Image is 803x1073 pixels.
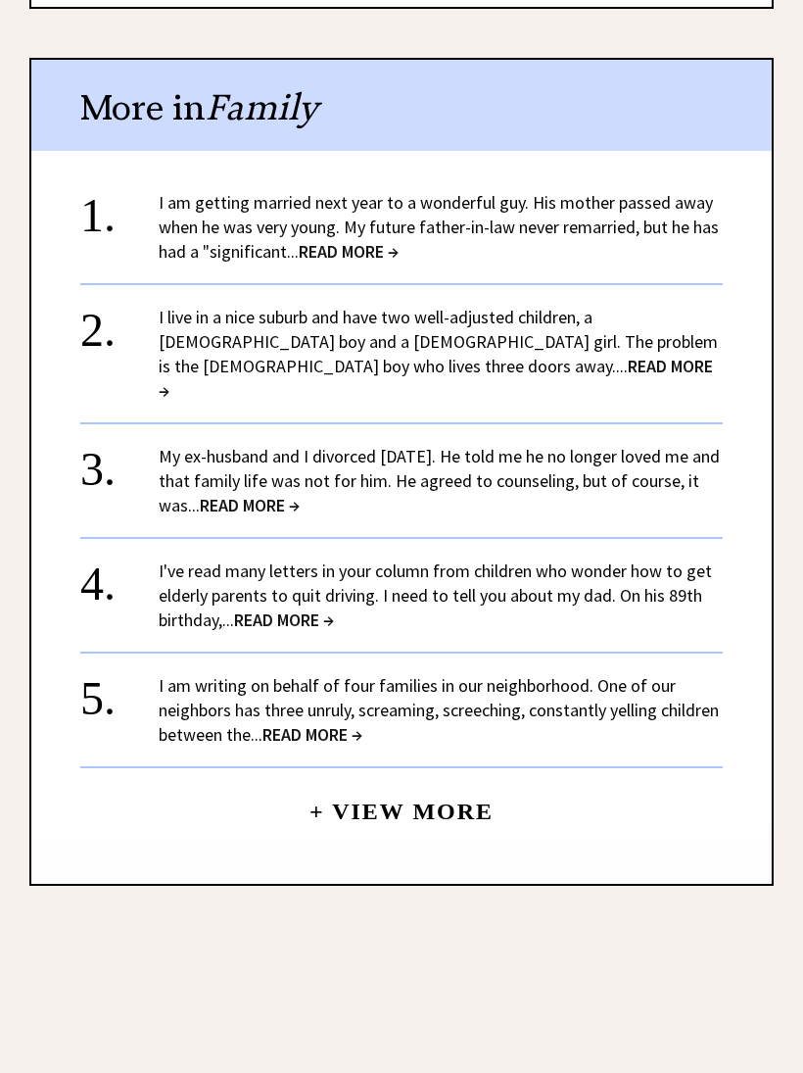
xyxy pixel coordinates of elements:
[159,445,720,516] a: My ex-husband and I divorced [DATE]. He told me he no longer loved me and that family life was no...
[159,674,719,746] a: I am writing on behalf of four families in our neighborhood. One of our neighbors has three unrul...
[159,191,719,263] a: I am getting married next year to a wonderful guy. His mother passed away when he was very young....
[80,444,159,480] div: 3.
[31,60,772,151] div: More in
[262,723,362,746] span: READ MORE →
[206,85,318,129] span: Family
[159,306,718,402] a: I live in a nice suburb and have two well-adjusted children, a [DEMOGRAPHIC_DATA] boy and a [DEMO...
[159,355,713,402] span: READ MORE →
[159,560,712,631] a: I've read many letters in your column from children who wonder how to get elderly parents to quit...
[80,190,159,226] div: 1.
[234,609,334,631] span: READ MORE →
[80,673,159,709] div: 5.
[299,240,399,263] span: READ MORE →
[200,494,300,516] span: READ MORE →
[80,305,159,341] div: 2.
[80,559,159,595] div: 4.
[309,782,494,824] a: + View More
